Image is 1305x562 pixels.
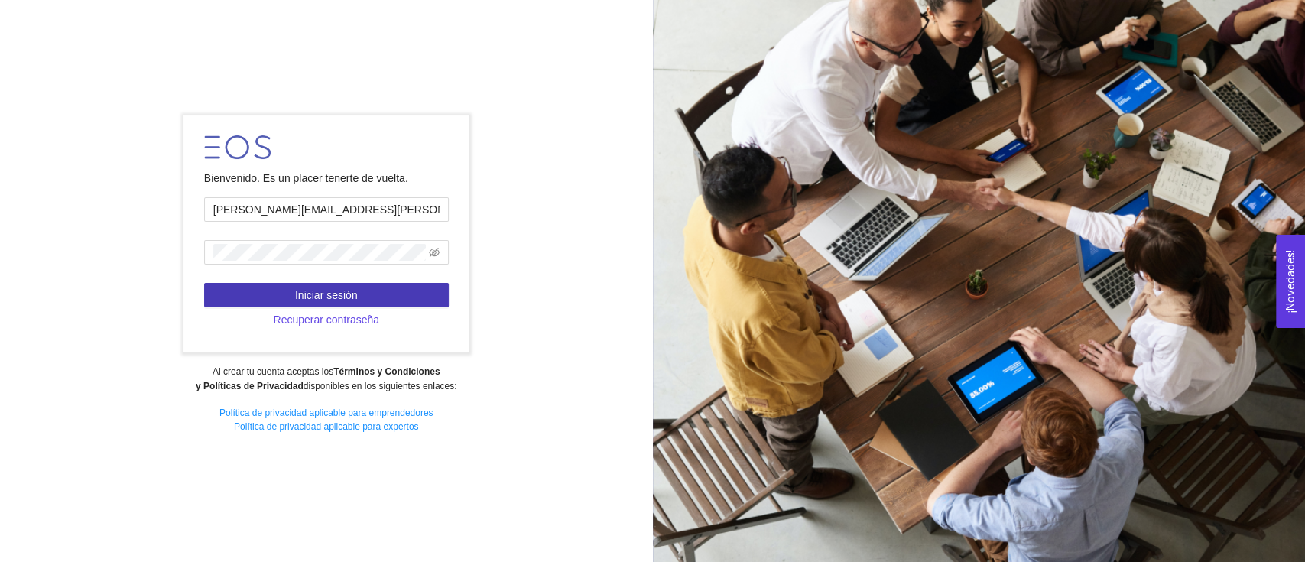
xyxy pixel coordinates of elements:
div: Bienvenido. Es un placer tenerte de vuelta. [204,170,449,187]
input: Correo electrónico [204,197,449,222]
a: Recuperar contraseña [204,313,449,326]
span: Recuperar contraseña [273,311,379,328]
strong: Términos y Condiciones y Políticas de Privacidad [196,366,440,391]
img: LOGO [204,135,271,159]
a: Política de privacidad aplicable para emprendedores [219,408,433,418]
span: Iniciar sesión [295,287,358,304]
div: Al crear tu cuenta aceptas los disponibles en los siguientes enlaces: [10,365,642,394]
span: eye-invisible [429,247,440,258]
button: Open Feedback Widget [1276,235,1305,328]
a: Política de privacidad aplicable para expertos [234,421,418,432]
button: Iniciar sesión [204,283,449,307]
button: Recuperar contraseña [204,307,449,332]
